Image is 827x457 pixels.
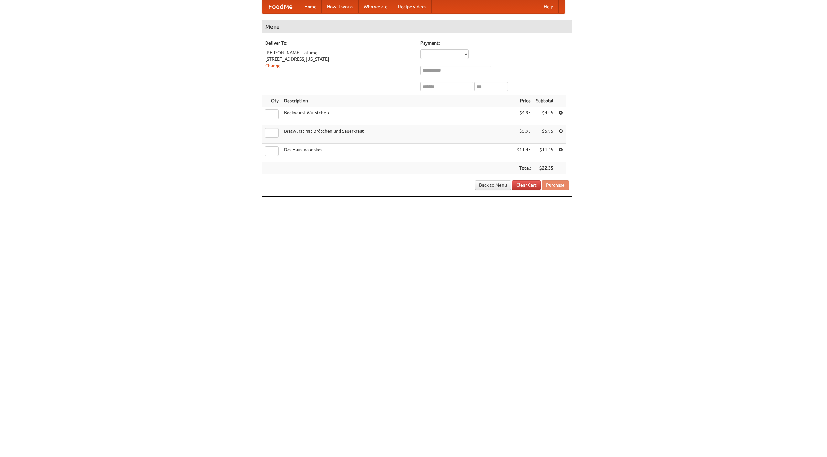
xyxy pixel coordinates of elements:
[514,144,533,162] td: $11.45
[514,107,533,125] td: $4.95
[281,125,514,144] td: Bratwurst mit Brötchen und Sauerkraut
[475,180,511,190] a: Back to Menu
[533,95,556,107] th: Subtotal
[533,162,556,174] th: $22.35
[262,0,299,13] a: FoodMe
[533,144,556,162] td: $11.45
[281,107,514,125] td: Bockwurst Würstchen
[542,180,569,190] button: Purchase
[514,162,533,174] th: Total:
[539,0,559,13] a: Help
[514,95,533,107] th: Price
[281,95,514,107] th: Description
[262,95,281,107] th: Qty
[262,20,572,33] h4: Menu
[359,0,393,13] a: Who we are
[393,0,432,13] a: Recipe videos
[299,0,322,13] a: Home
[533,107,556,125] td: $4.95
[420,40,569,46] h5: Payment:
[322,0,359,13] a: How it works
[514,125,533,144] td: $5.95
[265,63,281,68] a: Change
[265,49,414,56] div: [PERSON_NAME] Tatume
[533,125,556,144] td: $5.95
[281,144,514,162] td: Das Hausmannskost
[265,56,414,62] div: [STREET_ADDRESS][US_STATE]
[512,180,541,190] a: Clear Cart
[265,40,414,46] h5: Deliver To:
